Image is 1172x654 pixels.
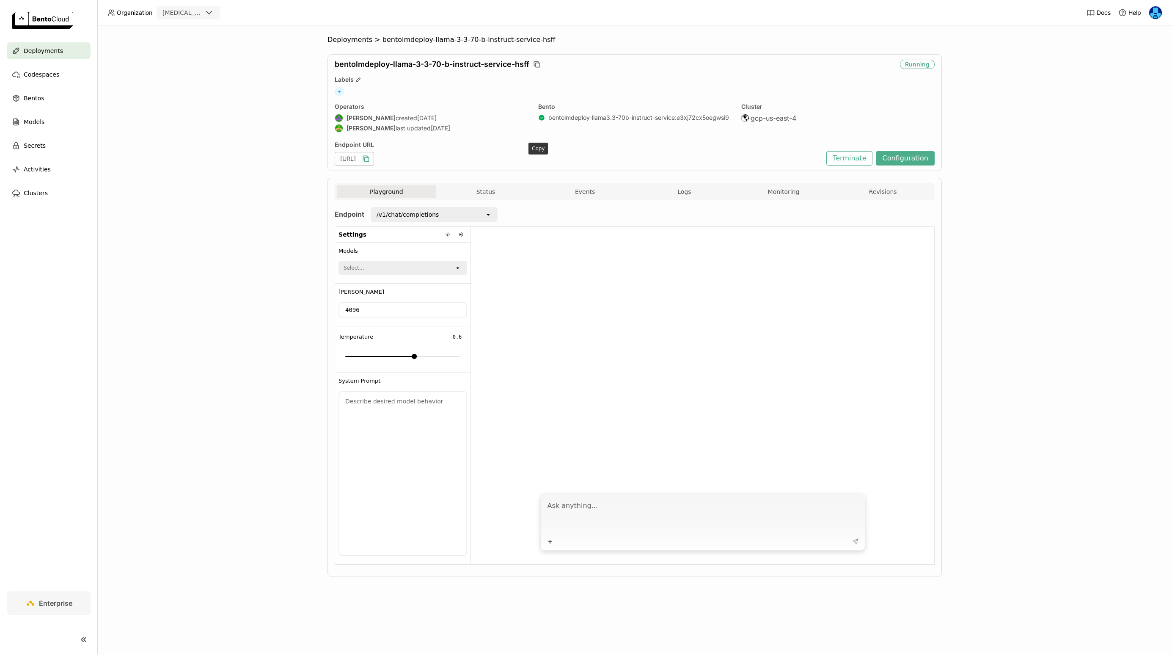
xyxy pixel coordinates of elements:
[335,114,343,122] img: Shenyang Zhao
[327,36,942,44] nav: Breadcrumbs navigation
[12,12,73,29] img: logo
[335,87,344,96] span: +
[412,354,417,359] div: Accessibility label
[335,210,364,218] strong: Endpoint
[7,185,91,201] a: Clusters
[1118,8,1141,17] div: Help
[833,185,933,198] button: Revisions
[485,211,492,218] svg: open
[24,141,46,151] span: Secrets
[741,103,935,110] div: Cluster
[528,143,548,155] div: Copy
[7,137,91,154] a: Secrets
[876,151,935,166] button: Configuration
[1087,8,1111,17] a: Docs
[117,9,152,17] span: Organization
[24,46,63,56] span: Deployments
[454,265,461,271] svg: open
[417,114,437,122] span: [DATE]
[335,124,343,132] img: Steve Guo
[335,76,935,83] div: Labels
[7,90,91,107] a: Bentos
[337,185,436,198] button: Playground
[448,332,467,342] input: Temperature
[548,114,729,121] a: bentolmdeploy-llama3.3-70b-instruct-service:e3xj72cx5oegwsi9
[547,538,553,545] svg: Plus
[335,114,528,122] div: created
[335,60,529,69] span: bentolmdeploy-llama-3-3-70-b-instruct-service-hsff
[338,334,373,340] span: Temperature
[538,103,732,110] div: Bento
[372,36,382,44] span: >
[377,210,439,219] div: /v1/chat/completions
[338,248,358,254] span: Models
[347,124,396,132] strong: [PERSON_NAME]
[1149,6,1162,19] img: Yi Guo
[338,289,384,295] span: [PERSON_NAME]
[335,141,822,149] div: Endpoint URL
[7,66,91,83] a: Codespaces
[338,378,380,384] span: System Prompt
[327,36,372,44] span: Deployments
[203,9,204,17] input: Selected revia.
[39,599,72,607] span: Enterprise
[347,114,396,122] strong: [PERSON_NAME]
[1097,9,1111,17] span: Docs
[7,161,91,178] a: Activities
[7,591,91,615] a: Enterprise
[24,93,44,103] span: Bentos
[162,8,202,17] div: [MEDICAL_DATA]
[24,164,51,174] span: Activities
[635,185,734,198] button: Logs
[24,69,59,80] span: Codespaces
[24,188,48,198] span: Clusters
[7,113,91,130] a: Models
[431,124,450,132] span: [DATE]
[734,185,834,198] button: Monitoring
[535,185,635,198] button: Events
[335,103,528,110] div: Operators
[900,60,935,69] div: Running
[344,264,364,272] div: Select...
[826,151,872,166] button: Terminate
[7,42,91,59] a: Deployments
[382,36,556,44] span: bentolmdeploy-llama-3-3-70-b-instruct-service-hsff
[24,117,44,127] span: Models
[335,227,470,243] div: Settings
[436,185,536,198] button: Status
[751,114,796,122] span: gcp-us-east-4
[1128,9,1141,17] span: Help
[335,152,374,166] div: [URL]
[335,124,528,132] div: last updated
